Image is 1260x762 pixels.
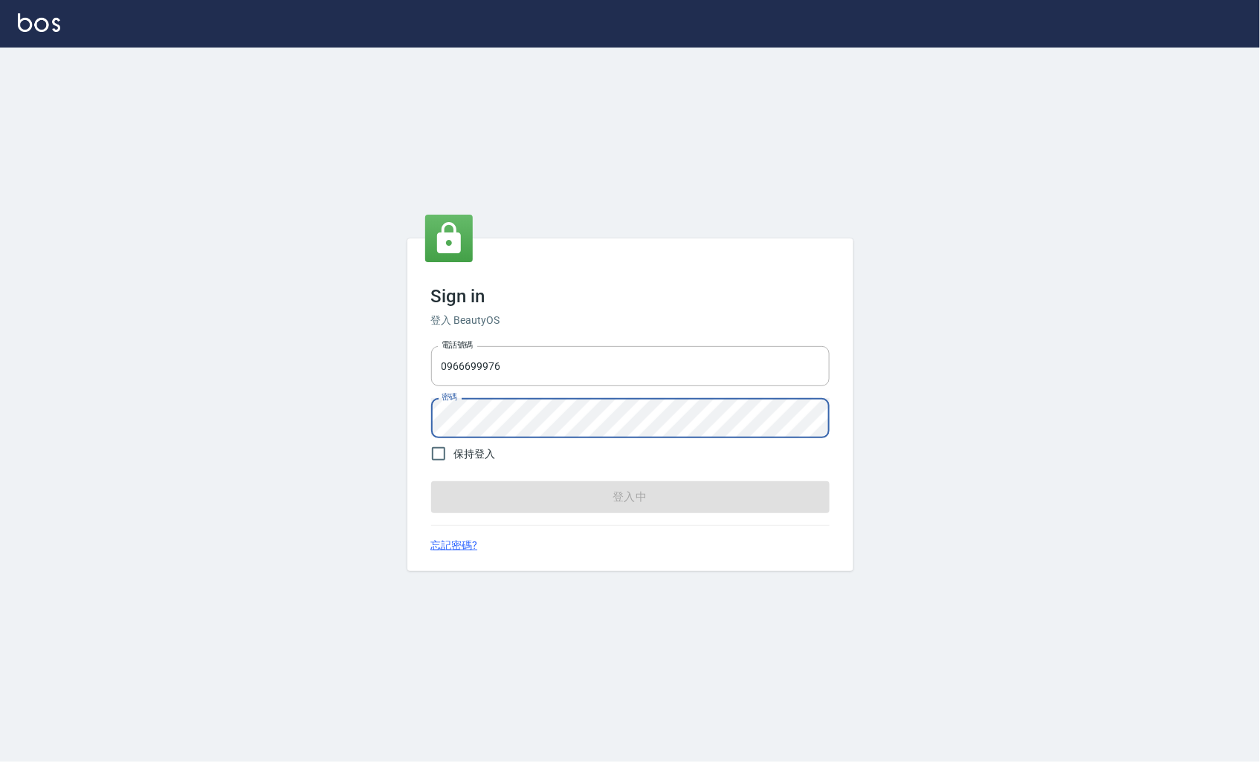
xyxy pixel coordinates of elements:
[431,313,830,328] h6: 登入 BeautyOS
[442,391,457,403] label: 密碼
[442,339,473,351] label: 電話號碼
[431,286,830,307] h3: Sign in
[431,538,478,553] a: 忘記密碼?
[454,446,496,462] span: 保持登入
[18,13,60,32] img: Logo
